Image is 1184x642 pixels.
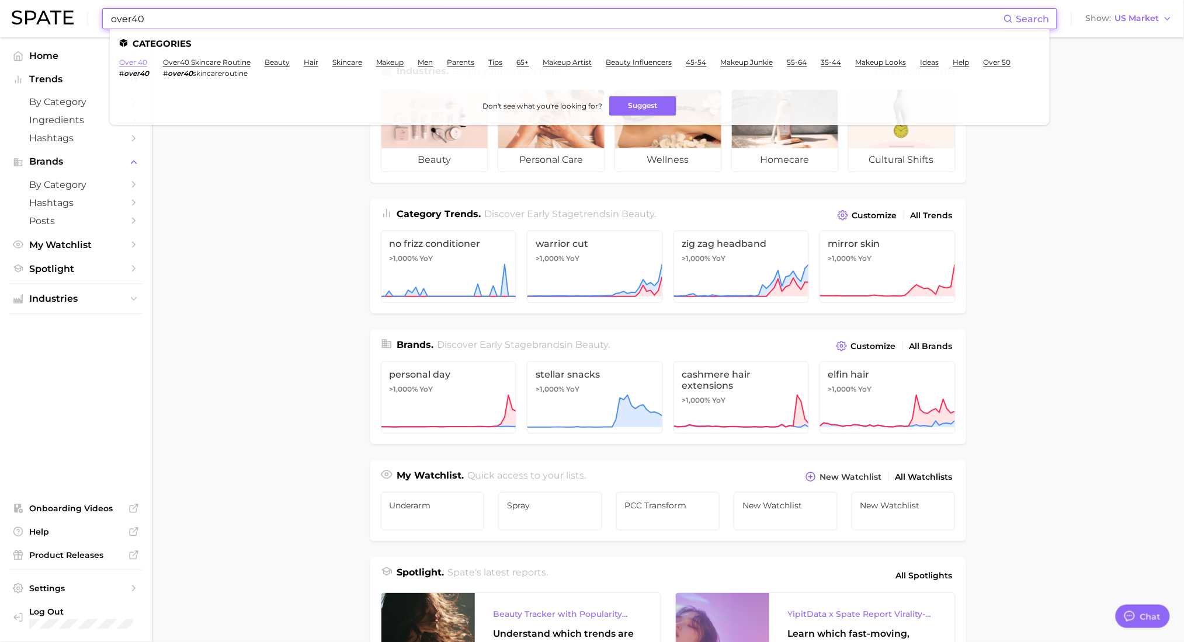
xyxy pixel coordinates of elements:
[484,208,656,219] span: Discover Early Stage trends in .
[682,238,801,249] span: zig zag headband
[498,492,602,531] a: Spray
[29,526,123,537] span: Help
[332,58,362,67] a: skincare
[517,58,529,67] a: 65+
[614,89,722,172] a: wellness
[110,9,1004,29] input: Search here for a brand, industry, or ingredient
[29,294,123,304] span: Industries
[682,396,711,404] span: >1,000%
[9,603,143,633] a: Log out. Currently logged in with e-mail nelmark.hm@pg.com.
[29,197,123,208] span: Hashtags
[1115,15,1159,22] span: US Market
[29,156,123,167] span: Brands
[953,58,970,67] a: help
[29,550,123,560] span: Product Releases
[742,501,829,510] span: New Watchlist
[909,341,953,351] span: All Brands
[1083,11,1175,26] button: ShowUS Market
[787,58,807,67] a: 55-64
[625,501,711,510] span: PCC Transform
[921,58,939,67] a: ideas
[682,254,711,263] span: >1,000%
[420,254,433,263] span: YoY
[907,339,956,354] a: All Brands
[856,58,907,67] a: makeup looks
[9,129,143,147] a: Hashtags
[686,58,707,67] a: 45-54
[420,385,433,394] span: YoY
[163,69,168,78] span: #
[893,469,956,485] a: All Watchlists
[482,102,602,110] span: Don't see what you're looking for?
[29,50,123,61] span: Home
[381,492,485,531] a: Underarm
[29,239,123,250] span: My Watchlist
[119,39,1040,48] li: Categories
[9,260,143,278] a: Spotlight
[29,263,123,274] span: Spotlight
[852,492,956,531] a: New Watchlist
[984,58,1011,67] a: over 50
[9,580,143,597] a: Settings
[376,58,404,67] a: makeup
[731,89,839,172] a: homecare
[29,96,123,107] span: by Category
[849,148,955,172] span: cultural shifts
[9,212,143,230] a: Posts
[467,469,586,485] h2: Quick access to your lists.
[859,254,872,263] span: YoY
[168,69,193,78] em: over40
[29,132,123,144] span: Hashtags
[821,58,842,67] a: 35-44
[911,211,953,221] span: All Trends
[9,47,143,65] a: Home
[9,194,143,212] a: Hashtags
[29,583,123,594] span: Settings
[498,89,605,172] a: personal care
[828,238,947,249] span: mirror skin
[390,238,508,249] span: no frizz conditioner
[381,361,517,434] a: personal day>1,000% YoY
[859,385,872,394] span: YoY
[732,148,838,172] span: homecare
[575,339,608,350] span: beauty
[390,385,418,393] span: >1,000%
[895,472,953,482] span: All Watchlists
[447,566,548,585] h2: Spate's latest reports.
[828,254,857,263] span: >1,000%
[494,607,642,621] div: Beauty Tracker with Popularity Index
[848,89,956,172] a: cultural shifts
[606,58,672,67] a: beauty influencers
[834,338,898,354] button: Customize
[390,369,508,380] span: personal day
[12,11,74,25] img: SPATE
[9,153,143,170] button: Brands
[536,385,564,393] span: >1,000%
[418,58,433,67] a: men
[119,69,124,78] span: #
[437,339,610,350] span: Discover Early Stage brands in .
[828,385,857,393] span: >1,000%
[304,58,318,67] a: hair
[851,341,896,351] span: Customize
[29,215,123,226] span: Posts
[9,546,143,564] a: Product Releases
[9,93,143,111] a: by Category
[908,208,956,224] a: All Trends
[29,606,133,617] span: Log Out
[1086,15,1112,22] span: Show
[536,238,654,249] span: warrior cut
[682,369,801,391] span: cashmere hair extensions
[566,385,579,394] span: YoY
[163,58,251,67] a: over40 skincare routine
[673,361,810,434] a: cashmere hair extensions>1,000% YoY
[536,369,654,380] span: stellar snacks
[527,231,663,303] a: warrior cut>1,000% YoY
[397,469,464,485] h1: My Watchlist.
[381,231,517,303] a: no frizz conditioner>1,000% YoY
[713,254,726,263] span: YoY
[397,339,434,350] span: Brands .
[527,361,663,434] a: stellar snacks>1,000% YoY
[609,96,676,116] button: Suggest
[536,254,564,263] span: >1,000%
